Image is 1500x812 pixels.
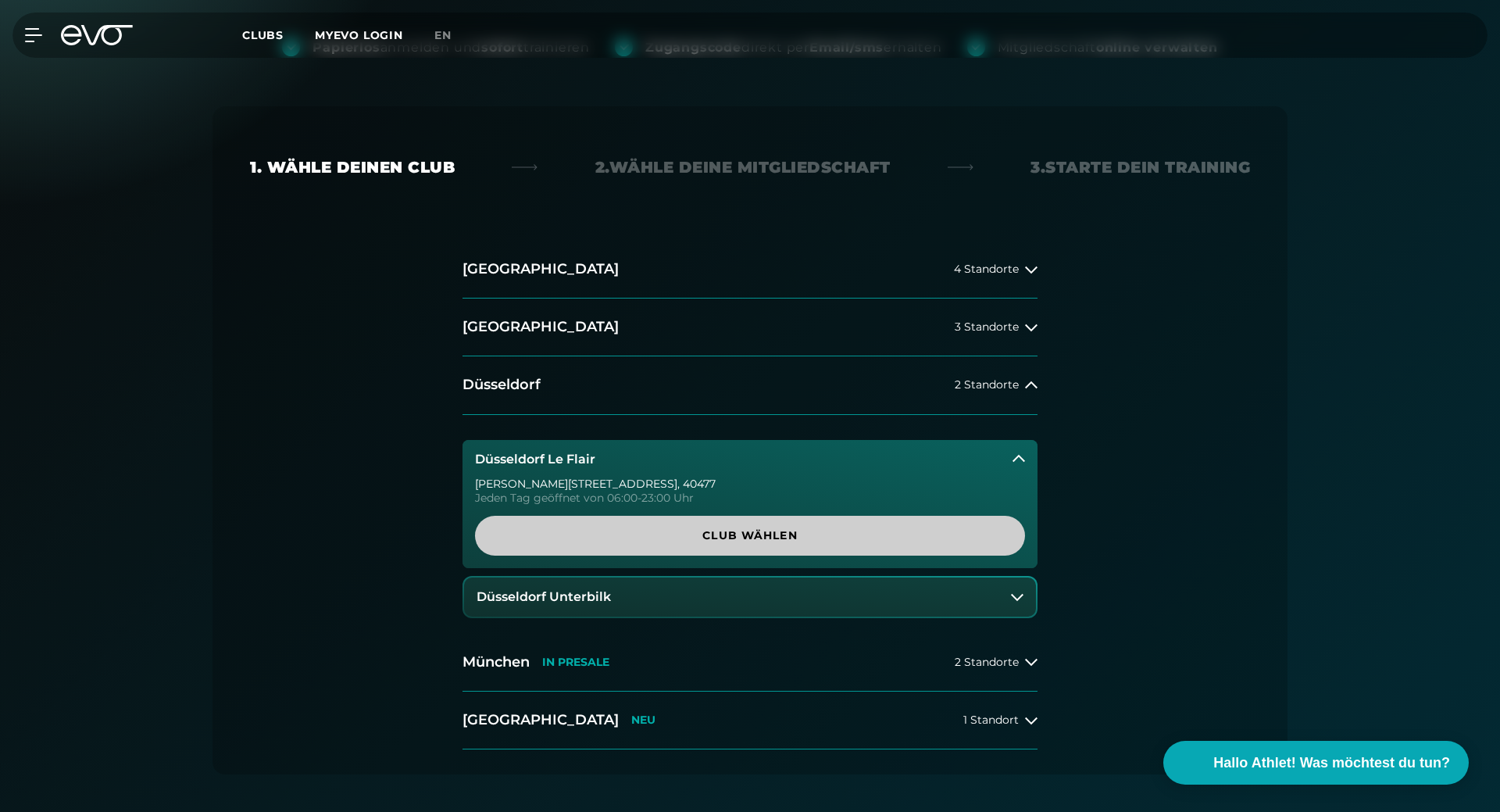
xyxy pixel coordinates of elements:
h2: [GEOGRAPHIC_DATA] [462,710,619,730]
a: Club wählen [475,516,1025,556]
a: Clubs [242,27,315,42]
button: MünchenIN PRESALE2 Standorte [462,634,1037,692]
span: 2 Standorte [955,379,1019,391]
a: en [434,27,470,45]
span: 3 Standorte [955,321,1019,333]
h3: Düsseldorf Unterbilk [477,590,611,604]
button: Düsseldorf Le Flair [462,440,1037,479]
button: [GEOGRAPHIC_DATA]4 Standorte [462,241,1037,299]
span: 2 Standorte [955,656,1019,668]
p: IN PRESALE [542,656,609,669]
span: en [434,28,452,42]
span: 1 Standort [963,714,1019,726]
span: 4 Standorte [954,263,1019,275]
h2: [GEOGRAPHIC_DATA] [462,317,619,337]
span: Hallo Athlet! Was möchtest du tun? [1213,753,1450,774]
p: NEU [631,714,655,727]
div: 1. Wähle deinen Club [250,156,455,178]
button: [GEOGRAPHIC_DATA]3 Standorte [462,299,1037,356]
h2: Düsseldorf [462,375,541,395]
button: [GEOGRAPHIC_DATA]NEU1 Standort [462,692,1037,749]
h2: München [462,653,530,672]
button: Hallo Athlet! Was möchtest du tun? [1163,741,1469,785]
div: 3. Starte dein Training [1030,156,1250,178]
button: Düsseldorf Unterbilk [464,578,1036,617]
div: [PERSON_NAME][STREET_ADDRESS] , 40477 [475,478,1025,489]
h3: Düsseldorf Le Flair [475,453,595,467]
button: Düsseldorf2 Standorte [462,356,1037,414]
a: MYEVO LOGIN [315,28,403,42]
span: Club wählen [512,528,987,544]
div: Jeden Tag geöffnet von 06:00-23:00 Uhr [475,492,1025,503]
div: 2. Wähle deine Mitgliedschaft [595,156,891,178]
h2: [GEOGRAPHIC_DATA] [462,259,619,279]
span: Clubs [242,28,284,42]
